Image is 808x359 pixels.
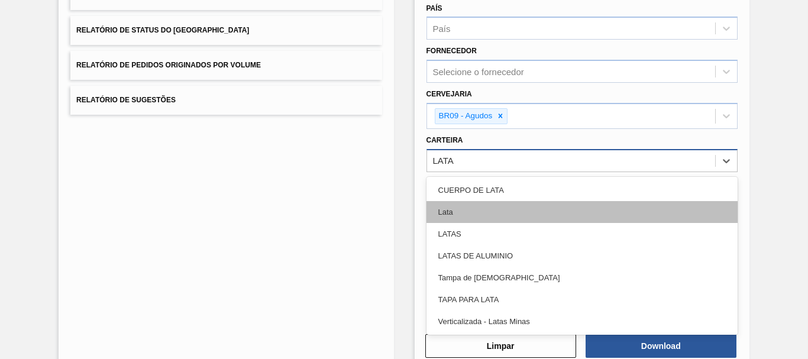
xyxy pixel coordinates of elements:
[426,90,472,98] label: Cervejaria
[76,96,176,104] span: Relatório de Sugestões
[426,267,738,289] div: Tampa de [DEMOGRAPHIC_DATA]
[76,61,261,69] span: Relatório de Pedidos Originados por Volume
[426,245,738,267] div: LATAS DE ALUMINIO
[425,334,576,358] button: Limpar
[70,86,382,115] button: Relatório de Sugestões
[426,201,738,223] div: Lata
[70,16,382,45] button: Relatório de Status do [GEOGRAPHIC_DATA]
[433,67,524,77] div: Selecione o fornecedor
[76,26,249,34] span: Relatório de Status do [GEOGRAPHIC_DATA]
[426,136,463,144] label: Carteira
[433,24,451,34] div: País
[426,47,477,55] label: Fornecedor
[426,289,738,311] div: TAPA PARA LATA
[435,109,495,124] div: BR09 - Agudos
[426,311,738,332] div: Verticalizada - Latas Minas
[426,4,442,12] label: País
[70,51,382,80] button: Relatório de Pedidos Originados por Volume
[426,179,738,201] div: CUERPO DE LATA
[586,334,736,358] button: Download
[426,223,738,245] div: LATAS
